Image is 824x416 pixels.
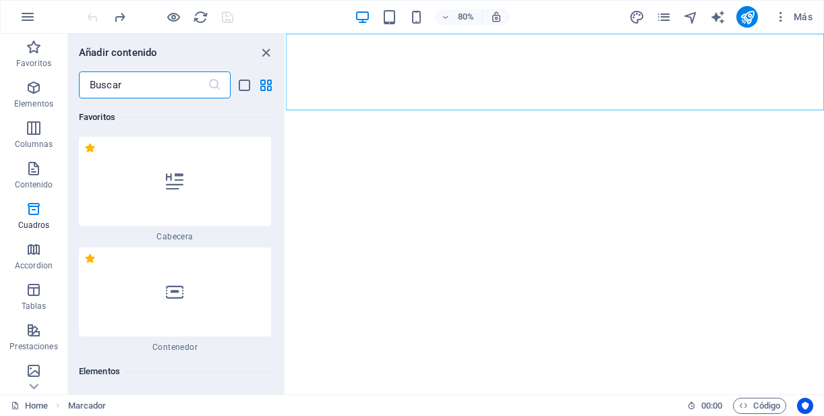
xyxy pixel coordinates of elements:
[739,398,780,414] span: Código
[15,139,53,150] p: Columnas
[656,9,672,25] i: Páginas (Ctrl+Alt+S)
[15,260,53,271] p: Accordion
[490,11,502,23] i: Al redimensionar, ajustar el nivel de zoom automáticamente para ajustarse al dispositivo elegido.
[79,44,157,61] h6: Añadir contenido
[258,77,274,93] button: grid-view
[733,398,786,414] button: Código
[629,9,645,25] i: Diseño (Ctrl+Alt+Y)
[18,220,50,231] p: Cuadros
[84,142,96,154] span: Eliminar de favoritos
[165,9,181,25] button: Haz clic para salir del modo de previsualización y seguir editando
[236,77,252,93] button: list-view
[736,6,758,28] button: publish
[683,9,699,25] i: Navegador
[79,71,208,98] input: Buscar
[15,179,53,190] p: Contenido
[68,398,107,414] span: Haz clic para seleccionar y doble clic para editar
[14,98,53,109] p: Elementos
[11,398,48,414] a: Haz clic para cancelar la selección y doble clic para abrir páginas
[79,137,271,242] div: Cabecera
[79,109,271,125] h6: Favoritos
[192,9,208,25] button: reload
[709,9,726,25] button: text_generator
[9,341,57,352] p: Prestaciones
[687,398,723,414] h6: Tiempo de la sesión
[79,231,271,242] span: Cabecera
[258,44,274,61] button: close panel
[769,6,818,28] button: Más
[79,247,271,353] div: Contenedor
[79,342,271,353] span: Contenedor
[84,253,96,264] span: Eliminar de favoritos
[774,10,813,24] span: Más
[797,398,813,414] button: Usercentrics
[193,9,208,25] i: Volver a cargar página
[16,58,51,69] p: Favoritos
[112,9,127,25] i: Rehacer: Añadir elemento (Ctrl+Y, ⌘+Y)
[111,9,127,25] button: redo
[22,301,47,311] p: Tablas
[628,9,645,25] button: design
[435,9,483,25] button: 80%
[655,9,672,25] button: pages
[740,9,755,25] i: Publicar
[455,9,477,25] h6: 80%
[68,398,107,414] nav: breadcrumb
[79,363,271,380] h6: Elementos
[711,400,713,411] span: :
[710,9,726,25] i: AI Writer
[701,398,722,414] span: 00 00
[682,9,699,25] button: navigator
